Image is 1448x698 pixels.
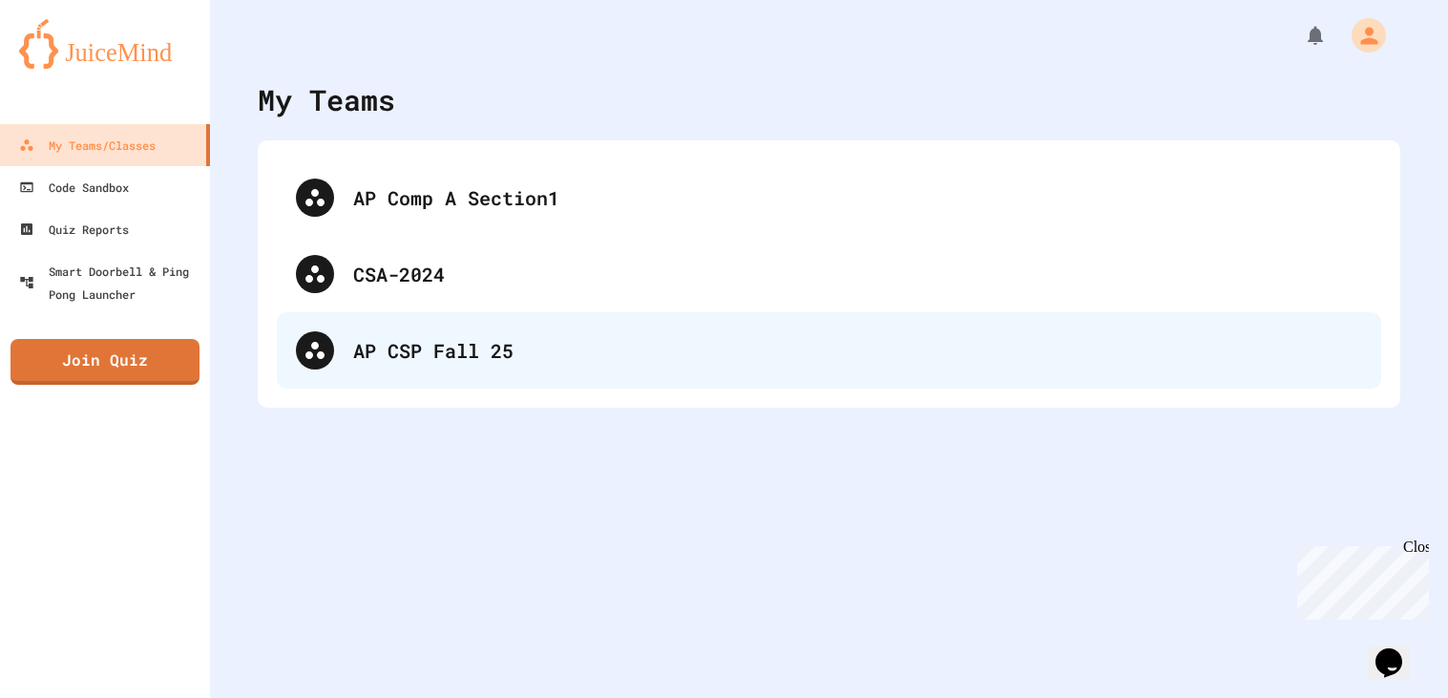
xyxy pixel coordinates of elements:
[1368,622,1429,679] iframe: chat widget
[353,336,1362,365] div: AP CSP Fall 25
[19,19,191,69] img: logo-orange.svg
[353,183,1362,212] div: AP Comp A Section1
[19,218,129,241] div: Quiz Reports
[258,78,395,121] div: My Teams
[277,312,1381,389] div: AP CSP Fall 25
[277,236,1381,312] div: CSA-2024
[19,134,156,157] div: My Teams/Classes
[19,176,129,199] div: Code Sandbox
[277,159,1381,236] div: AP Comp A Section1
[1332,13,1391,57] div: My Account
[8,8,132,121] div: Chat with us now!Close
[353,260,1362,288] div: CSA-2024
[1269,19,1332,52] div: My Notifications
[1290,539,1429,620] iframe: chat widget
[19,260,202,306] div: Smart Doorbell & Ping Pong Launcher
[10,339,199,385] a: Join Quiz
